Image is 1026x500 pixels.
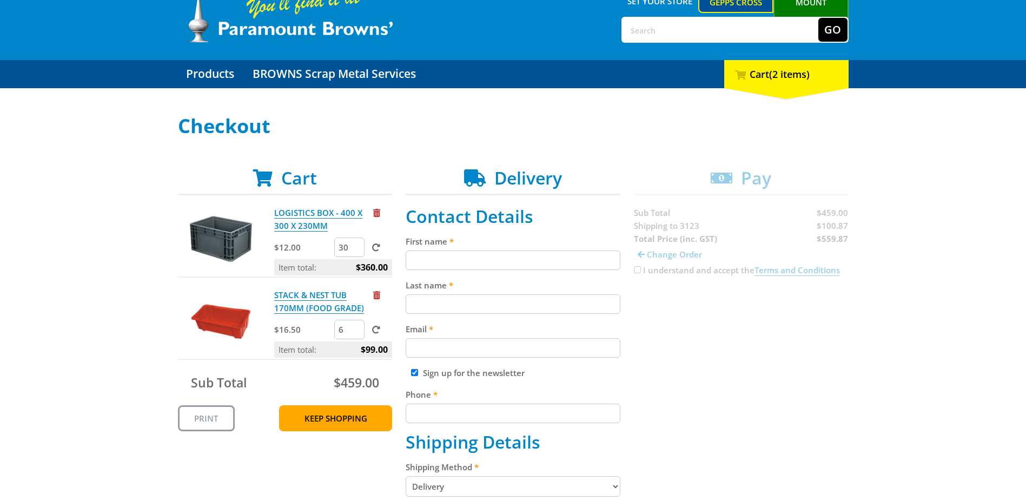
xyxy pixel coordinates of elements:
[281,166,317,189] span: Cart
[406,476,620,497] select: Please select a shipping method.
[406,460,620,473] label: Shipping Method
[406,338,620,358] input: Please enter your email address.
[178,115,849,137] h1: Checkout
[373,207,380,218] a: Remove from cart
[406,323,620,335] label: Email
[356,259,388,275] span: $360.00
[406,432,620,452] h2: Shipping Details
[406,388,620,401] label: Phone
[361,341,388,358] span: $99.00
[423,367,525,378] label: Sign up for the newsletter
[178,405,235,431] a: Print
[406,279,620,292] label: Last name
[818,18,848,42] button: Go
[406,206,620,227] h2: Contact Details
[274,241,332,254] p: $12.00
[494,166,562,189] span: Delivery
[274,290,364,314] a: STACK & NEST TUB 170MM (FOOD GRADE)
[244,60,424,88] a: Go to the BROWNS Scrap Metal Services page
[188,206,253,271] img: LOGISTICS BOX - 400 X 300 X 230MM
[178,60,242,88] a: Go to the Products page
[191,374,247,391] span: Sub Total
[279,405,392,431] a: Keep Shopping
[406,294,620,314] input: Please enter your last name.
[373,290,380,300] a: Remove from cart
[724,60,849,88] div: Cart
[334,374,379,391] span: $459.00
[769,68,810,81] span: (2 items)
[274,207,362,232] a: LOGISTICS BOX - 400 X 300 X 230MM
[406,235,620,248] label: First name
[623,18,818,42] input: Search
[274,341,392,358] p: Item total:
[406,404,620,423] input: Please enter your telephone number.
[274,323,332,336] p: $16.50
[406,251,620,270] input: Please enter your first name.
[188,288,253,353] img: STACK & NEST TUB 170MM (FOOD GRADE)
[274,259,392,275] p: Item total:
